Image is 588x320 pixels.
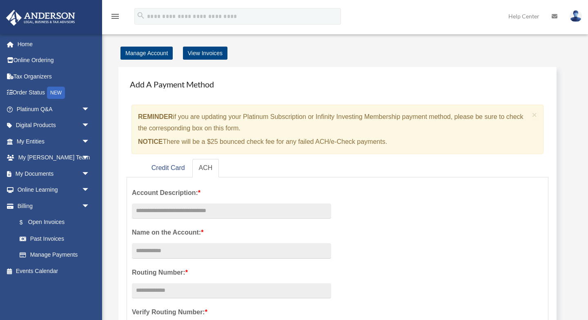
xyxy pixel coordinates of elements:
a: My Entitiesarrow_drop_down [6,133,102,150]
div: NEW [47,87,65,99]
h4: Add A Payment Method [127,75,548,93]
a: menu [110,14,120,21]
strong: NOTICE [138,138,163,145]
span: arrow_drop_down [82,166,98,182]
a: Tax Organizers [6,68,102,85]
span: $ [24,217,28,228]
a: Credit Card [145,159,192,177]
a: Manage Account [120,47,173,60]
span: × [532,110,537,119]
a: Manage Payments [11,247,98,263]
button: Close [532,110,537,119]
a: View Invoices [183,47,227,60]
a: Order StatusNEW [6,85,102,101]
label: Account Description: [132,187,331,199]
a: Home [6,36,102,52]
i: menu [110,11,120,21]
label: Name on the Account: [132,227,331,238]
span: arrow_drop_down [82,182,98,199]
i: search [136,11,145,20]
a: My Documentsarrow_drop_down [6,166,102,182]
p: There will be a $25 bounced check fee for any failed ACH/e-Check payments. [138,136,529,148]
a: Billingarrow_drop_down [6,198,102,214]
label: Verify Routing Number: [132,307,331,318]
a: My [PERSON_NAME] Teamarrow_drop_down [6,150,102,166]
span: arrow_drop_down [82,117,98,134]
div: if you are updating your Platinum Subscription or Infinity Investing Membership payment method, p... [131,105,543,154]
a: Past Invoices [11,230,102,247]
a: ACH [192,159,219,177]
img: User Pic [570,10,582,22]
a: $Open Invoices [11,214,102,231]
img: Anderson Advisors Platinum Portal [4,10,78,26]
a: Online Learningarrow_drop_down [6,182,102,198]
a: Events Calendar [6,263,102,279]
a: Online Ordering [6,52,102,69]
strong: REMINDER [138,113,173,120]
a: Digital Productsarrow_drop_down [6,117,102,134]
label: Routing Number: [132,267,331,278]
span: arrow_drop_down [82,133,98,150]
span: arrow_drop_down [82,198,98,215]
span: arrow_drop_down [82,101,98,118]
span: arrow_drop_down [82,150,98,166]
a: Platinum Q&Aarrow_drop_down [6,101,102,117]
